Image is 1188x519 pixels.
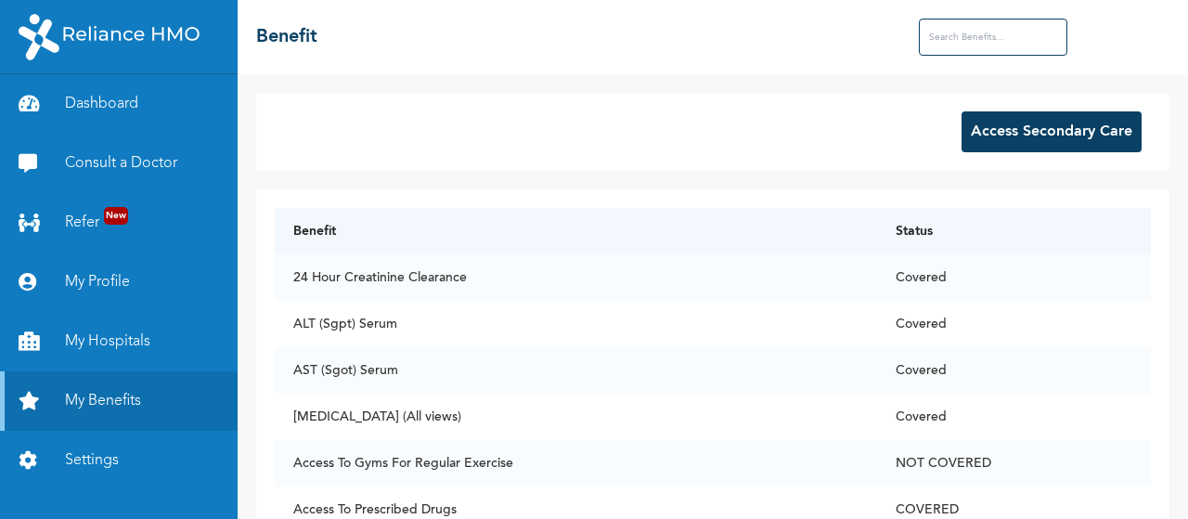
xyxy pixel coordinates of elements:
td: Covered [877,301,1151,347]
th: Status [877,208,1151,254]
td: Covered [877,394,1151,440]
td: ALT (Sgpt) Serum [275,301,877,347]
input: Search Benefits... [919,19,1067,56]
span: New [104,207,128,225]
td: Covered [877,254,1151,301]
img: RelianceHMO's Logo [19,14,200,60]
td: [MEDICAL_DATA] (All views) [275,394,877,440]
button: Access Secondary Care [962,111,1142,152]
td: NOT COVERED [877,440,1151,487]
td: Covered [877,347,1151,394]
td: 24 Hour Creatinine Clearance [275,254,877,301]
th: Benefit [275,208,877,254]
td: Access To Gyms For Regular Exercise [275,440,877,487]
h2: Benefit [256,23,317,51]
td: AST (Sgot) Serum [275,347,877,394]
